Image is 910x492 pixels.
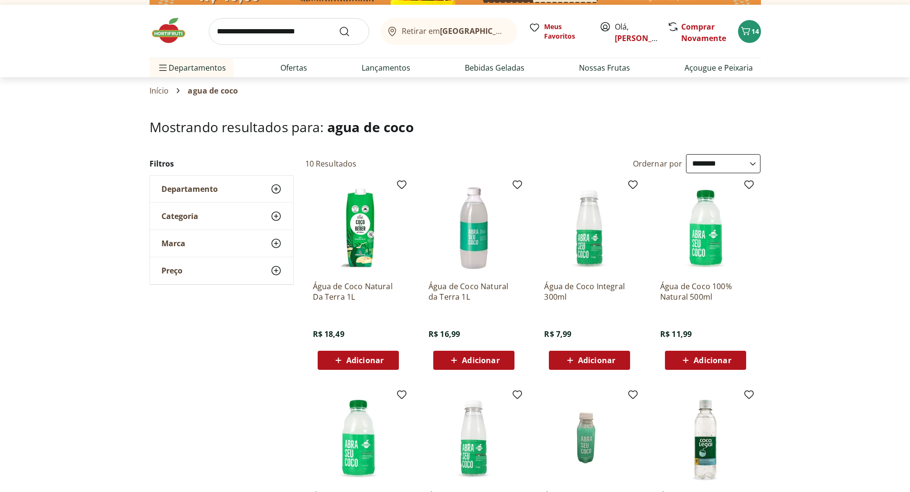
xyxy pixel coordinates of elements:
[157,56,226,79] span: Departamentos
[544,393,635,483] img: Água de Coco Natural 300ml
[150,257,293,284] button: Preço
[544,281,635,302] a: Água de Coco Integral 300ml
[428,183,519,273] img: Água de Coco Natural da Terra 1L
[150,16,197,45] img: Hortifruti
[738,20,761,43] button: Carrinho
[428,393,519,483] img: Água de Coco Natural da Terra 300ml
[660,183,751,273] img: Água de Coco 100% Natural 500ml
[433,351,514,370] button: Adicionar
[209,18,369,45] input: search
[339,26,362,37] button: Submit Search
[665,351,746,370] button: Adicionar
[544,183,635,273] img: Água de Coco Integral 300ml
[462,356,499,364] span: Adicionar
[428,329,460,339] span: R$ 16,99
[579,62,630,73] a: Nossas Frutas
[529,22,588,41] a: Meus Favoritos
[150,154,294,173] h2: Filtros
[615,21,657,44] span: Olá,
[150,203,293,230] button: Categoria
[633,158,683,169] label: Ordernar por
[150,230,293,257] button: Marca
[660,393,751,483] img: Água de Coco 100% Natural Coco Legal 300ml
[188,86,238,95] span: agua de coco
[161,211,198,221] span: Categoria
[161,184,218,194] span: Departamento
[660,281,751,302] a: Água de Coco 100% Natural 500ml
[313,329,344,339] span: R$ 18,49
[280,62,307,73] a: Ofertas
[305,158,357,169] h2: 10 Resultados
[157,56,169,79] button: Menu
[694,356,731,364] span: Adicionar
[402,27,507,35] span: Retirar em
[381,18,517,45] button: Retirar em[GEOGRAPHIC_DATA]/[GEOGRAPHIC_DATA]
[615,33,677,43] a: [PERSON_NAME]
[685,62,753,73] a: Açougue e Peixaria
[313,281,404,302] a: Água de Coco Natural Da Terra 1L
[313,183,404,273] img: Água de Coco Natural Da Terra 1L
[346,356,384,364] span: Adicionar
[751,27,759,36] span: 14
[681,21,726,43] a: Comprar Novamente
[440,26,601,36] b: [GEOGRAPHIC_DATA]/[GEOGRAPHIC_DATA]
[150,176,293,202] button: Departamento
[150,86,169,95] a: Início
[465,62,525,73] a: Bebidas Geladas
[161,239,185,248] span: Marca
[161,266,182,275] span: Preço
[544,329,571,339] span: R$ 7,99
[313,393,404,483] img: Água de Coco Natural 500ml
[549,351,630,370] button: Adicionar
[660,329,692,339] span: R$ 11,99
[428,281,519,302] a: Água de Coco Natural da Terra 1L
[318,351,399,370] button: Adicionar
[544,22,588,41] span: Meus Favoritos
[150,119,761,135] h1: Mostrando resultados para:
[362,62,410,73] a: Lançamentos
[578,356,615,364] span: Adicionar
[327,118,414,136] span: agua de coco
